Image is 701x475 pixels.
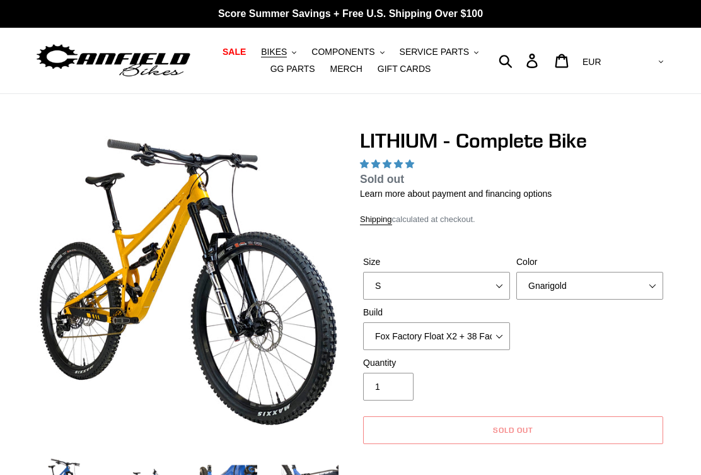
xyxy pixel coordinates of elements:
[363,356,510,370] label: Quantity
[35,41,192,81] img: Canfield Bikes
[360,129,666,153] h1: LITHIUM - Complete Bike
[330,64,362,74] span: MERCH
[493,425,533,435] span: Sold out
[223,47,246,57] span: SALE
[216,44,252,61] a: SALE
[305,44,390,61] button: COMPONENTS
[270,64,315,74] span: GG PARTS
[360,213,666,226] div: calculated at checkout.
[516,255,663,269] label: Color
[360,214,392,225] a: Shipping
[371,61,437,78] a: GIFT CARDS
[261,47,287,57] span: BIKES
[363,416,663,444] button: Sold out
[393,44,485,61] button: SERVICE PARTS
[400,47,469,57] span: SERVICE PARTS
[363,255,510,269] label: Size
[378,64,431,74] span: GIFT CARDS
[360,159,417,169] span: 5.00 stars
[264,61,322,78] a: GG PARTS
[324,61,369,78] a: MERCH
[360,189,552,199] a: Learn more about payment and financing options
[360,173,404,185] span: Sold out
[255,44,303,61] button: BIKES
[37,131,339,433] img: LITHIUM - Complete Bike
[363,306,510,319] label: Build
[311,47,374,57] span: COMPONENTS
